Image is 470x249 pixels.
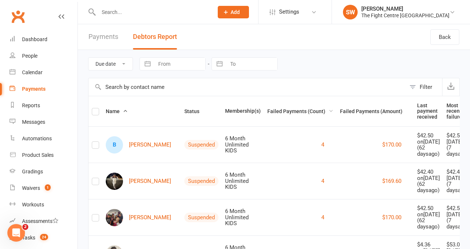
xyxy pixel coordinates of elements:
[22,152,54,158] div: Product Sales
[184,107,207,116] button: Status
[106,107,128,116] button: Name
[10,48,77,64] a: People
[40,234,48,240] span: 24
[22,185,40,191] div: Waivers
[417,181,440,193] div: ( 62 days ago)
[10,114,77,130] a: Messages
[22,224,28,230] span: 2
[340,107,411,116] button: Failed Payments (Amount)
[22,218,58,224] div: Assessments
[340,108,411,114] span: Failed Payments (Amount)
[10,97,77,114] a: Reports
[417,205,440,217] div: $42.50 on [DATE]
[22,202,44,207] div: Workouts
[22,102,40,108] div: Reports
[22,235,35,241] div: Tasks
[382,140,401,149] button: $170.00
[96,7,208,17] input: Search...
[218,6,249,18] button: Add
[184,213,218,222] div: Suspended
[184,108,207,114] span: Status
[133,24,177,50] button: Debtors Report
[10,147,77,163] a: Product Sales
[430,29,459,45] a: Back
[361,12,449,19] div: The Fight Centre [GEOGRAPHIC_DATA]
[106,136,171,154] a: B[PERSON_NAME]
[417,133,440,145] div: $42.50 on [DATE]
[10,230,77,246] a: Tasks 24
[226,58,277,70] input: To
[10,213,77,230] a: Assessments
[267,108,333,114] span: Failed Payments (Count)
[10,31,77,48] a: Dashboard
[406,78,442,96] button: Filter
[231,9,240,15] span: Add
[22,136,52,141] div: Automations
[361,6,449,12] div: [PERSON_NAME]
[10,196,77,213] a: Workouts
[225,136,261,154] div: 6 Month Unlimited KIDS
[106,108,128,114] span: Name
[10,163,77,180] a: Gradings
[106,136,123,154] div: B
[321,140,324,149] button: 4
[106,209,171,226] a: [PERSON_NAME]
[45,184,51,191] span: 1
[417,169,440,181] div: $42.40 on [DATE]
[88,78,406,96] input: Search by contact name
[22,86,46,92] div: Payments
[382,213,401,222] button: $170.00
[184,176,218,186] div: Suspended
[321,177,324,185] button: 4
[321,213,324,222] button: 4
[22,69,43,75] div: Calendar
[184,140,218,149] div: Suspended
[154,58,205,70] input: From
[9,7,27,26] a: Clubworx
[7,224,25,242] iframe: Intercom live chat
[10,180,77,196] a: Waivers 1
[417,145,440,157] div: ( 62 days ago)
[420,83,432,91] div: Filter
[343,5,358,19] div: SW
[22,119,45,125] div: Messages
[225,172,261,190] div: 6 Month Unlimited KIDS
[22,169,43,174] div: Gradings
[10,64,77,81] a: Calendar
[88,24,118,50] a: Payments
[267,107,333,116] button: Failed Payments (Count)
[106,173,171,190] a: [PERSON_NAME]
[22,53,37,59] div: People
[382,177,401,185] button: $169.60
[417,217,440,230] div: ( 62 days ago)
[222,96,264,126] th: Membership(s)
[225,208,261,227] div: 6 Month Unlimited KIDS
[279,4,299,20] span: Settings
[10,81,77,97] a: Payments
[414,96,443,126] th: Last payment received
[22,36,47,42] div: Dashboard
[10,130,77,147] a: Automations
